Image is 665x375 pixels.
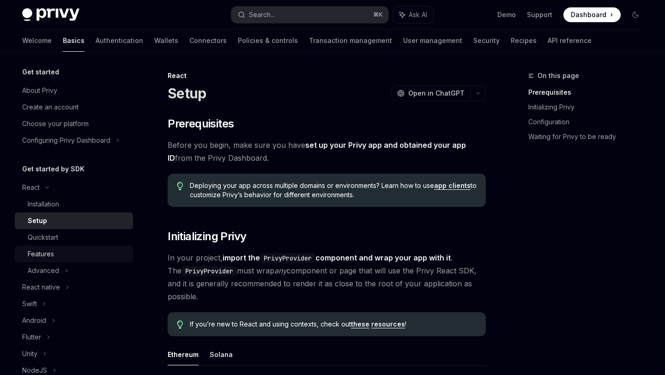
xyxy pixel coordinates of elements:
div: About Privy [22,85,57,96]
a: resources [371,320,405,328]
code: PrivyProvider [181,266,237,276]
div: Features [28,248,54,260]
a: User management [403,30,462,52]
span: Deploying your app across multiple domains or environments? Learn how to use to customize Privy’s... [190,181,477,200]
button: Solana [210,344,233,365]
span: Initializing Privy [168,229,246,244]
a: Basics [63,30,85,52]
span: On this page [538,70,579,81]
a: Welcome [22,30,52,52]
div: React native [22,282,60,293]
div: Choose your platform [22,118,89,129]
div: Create an account [22,102,79,113]
div: Swift [22,298,37,309]
a: Authentication [96,30,143,52]
div: Search... [249,9,275,20]
a: Demo [497,10,516,19]
a: Prerequisites [528,85,650,100]
a: Setup [15,212,133,229]
img: dark logo [22,8,79,21]
em: any [274,266,287,275]
a: About Privy [15,82,133,99]
a: app clients [434,181,471,190]
button: Search...⌘K [231,6,388,23]
svg: Tip [177,182,183,190]
div: React [22,182,40,193]
button: Ask AI [393,6,434,23]
span: Dashboard [571,10,606,19]
a: Configuration [528,115,650,129]
span: If you’re new to React and using contexts, check out ! [190,320,477,329]
a: Dashboard [563,7,621,22]
a: these [351,320,369,328]
code: PrivyProvider [260,253,315,263]
a: Recipes [511,30,537,52]
h5: Get started by SDK [22,163,85,175]
a: Transaction management [309,30,392,52]
button: Open in ChatGPT [391,85,470,101]
div: Android [22,315,46,326]
a: set up your Privy app and obtained your app ID [168,140,466,163]
a: Waiting for Privy to be ready [528,129,650,144]
span: Before you begin, make sure you have from the Privy Dashboard. [168,139,486,164]
div: Setup [28,215,47,226]
div: Configuring Privy Dashboard [22,135,110,146]
a: Policies & controls [238,30,298,52]
a: Create an account [15,99,133,115]
div: Flutter [22,332,41,343]
a: Choose your platform [15,115,133,132]
span: Ask AI [409,10,427,19]
a: Installation [15,196,133,212]
button: Ethereum [168,344,199,365]
a: Connectors [189,30,227,52]
strong: import the component and wrap your app with it [223,253,451,262]
a: Quickstart [15,229,133,246]
a: Security [473,30,500,52]
svg: Tip [177,321,183,329]
span: Open in ChatGPT [408,89,465,98]
span: ⌘ K [373,11,383,18]
h1: Setup [168,85,206,102]
div: Advanced [28,265,59,276]
div: React [168,71,486,80]
span: Prerequisites [168,116,234,131]
div: Quickstart [28,232,58,243]
div: Unity [22,348,37,359]
h5: Get started [22,67,59,78]
button: Toggle dark mode [628,7,643,22]
a: Support [527,10,552,19]
a: Initializing Privy [528,100,650,115]
a: API reference [548,30,592,52]
a: Features [15,246,133,262]
div: Installation [28,199,59,210]
a: Wallets [154,30,178,52]
span: In your project, . The must wrap component or page that will use the Privy React SDK, and it is g... [168,251,486,303]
